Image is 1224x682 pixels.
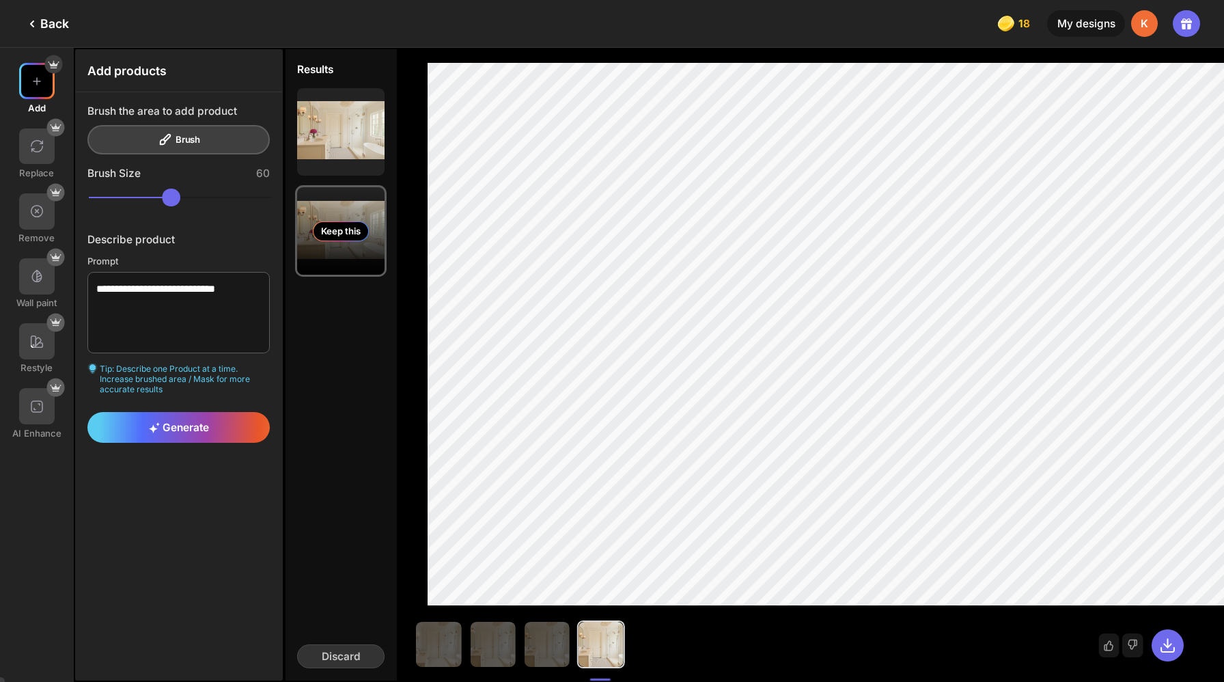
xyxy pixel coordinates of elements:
[12,428,61,439] div: AI Enhance
[1047,10,1124,38] div: My designs
[256,167,270,180] div: 60
[87,167,141,180] div: Brush Size
[149,421,209,434] span: Generate
[87,256,270,267] div: Prompt
[18,232,55,243] div: Remove
[28,103,46,113] div: Add
[16,297,57,308] div: Wall paint
[286,49,397,76] div: Results
[87,364,98,374] img: textarea-hint-icon.svg
[19,167,54,178] div: Replace
[313,221,369,241] div: Keep this
[87,233,270,246] div: Describe product
[87,105,237,118] div: Brush the area to add product
[1018,18,1033,30] span: 18
[87,364,270,394] div: Tip: Describe one Product at a time. Increase brushed area / Mask for more accurate results
[20,362,53,373] div: Restyle
[76,50,282,92] div: Add products
[24,16,69,32] div: Back
[297,644,385,668] div: Discard
[1131,10,1158,38] div: K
